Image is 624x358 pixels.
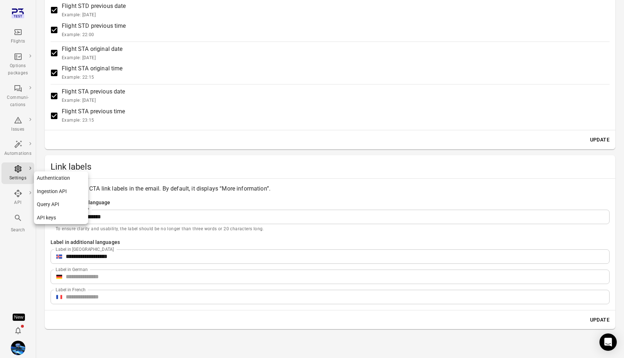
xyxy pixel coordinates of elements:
[4,38,31,45] div: Flights
[51,199,610,207] div: Label in default language
[587,133,612,147] button: Update
[4,94,31,109] div: Communi-cations
[51,161,610,173] h2: Link labels
[4,150,31,157] div: Automations
[11,341,25,355] img: shutterstock-1708408498.jpg
[4,175,31,182] div: Settings
[62,87,125,104] span: Flight STA previous date
[34,171,88,185] a: Authentication
[62,117,125,124] p: Example: 23:15
[4,62,31,77] div: Options packages
[62,74,123,81] p: Example: 22:15
[62,64,123,81] span: Flight STA original time
[51,184,610,193] p: Customise the CTA link labels in the email. By default, it displays “More information”.
[62,54,123,62] p: Example: [DATE]
[56,287,86,293] label: Label in French
[4,227,31,234] div: Search
[62,12,126,19] p: Example: [DATE]
[34,171,88,224] nav: Local navigation
[34,198,88,211] a: Query API
[56,266,88,272] label: Label in German
[62,45,123,62] span: Flight STA original date
[62,31,126,39] p: Example: 22:00
[34,211,88,224] a: API keys
[4,199,31,206] div: API
[51,239,610,246] div: Label in additional languages
[62,22,126,39] span: Flight STD previous time
[56,246,114,252] label: Label in [GEOGRAPHIC_DATA]
[34,185,88,198] a: Ingestion API
[62,97,125,104] p: Example: [DATE]
[11,323,25,338] button: Notifications
[62,2,126,19] span: Flight STD previous date
[13,314,25,321] div: Tooltip anchor
[4,126,31,133] div: Issues
[599,333,617,351] div: Open Intercom Messenger
[8,338,28,358] button: Daníel Benediktsson
[56,226,604,233] p: To ensure clarity and usability, the label should be no longer than three words or 20 characters ...
[62,107,125,124] span: Flight STA previous time
[587,313,612,327] button: Update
